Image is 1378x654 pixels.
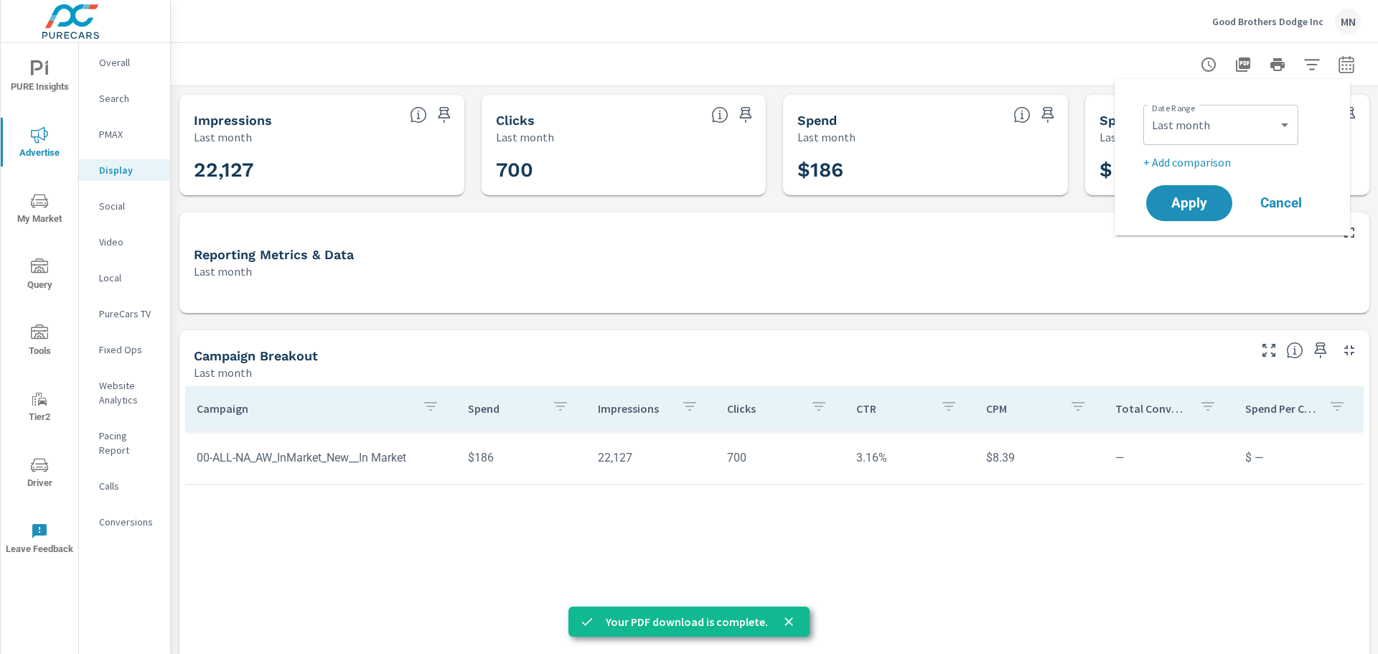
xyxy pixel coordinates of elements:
p: Last month [194,364,252,381]
div: Website Analytics [79,375,170,411]
span: Save this to your personalized report [734,103,757,126]
p: Campaign [197,401,411,416]
td: $186 [456,439,586,476]
h5: Clicks [496,113,535,128]
div: Conversions [79,511,170,533]
p: PureCars TV [99,307,159,321]
h3: $186 [797,158,1054,182]
td: 22,127 [586,439,716,476]
div: Overall [79,52,170,73]
p: + Add comparison [1143,154,1327,171]
div: Display [79,159,170,181]
p: Local [99,271,159,285]
div: MN [1335,9,1361,34]
td: 00-ALL-NA_AW_InMarket_New__In Market [185,439,456,476]
span: PURE Insights [5,60,74,95]
p: Fixed Ops [99,342,159,357]
p: Video [99,235,159,249]
p: Calls [99,479,159,493]
span: Cancel [1252,197,1310,210]
p: Last month [496,129,554,146]
h3: 22,127 [194,158,450,182]
p: PMAX [99,127,159,141]
span: Advertise [5,126,74,162]
div: Calls [79,475,170,497]
p: Your PDF download is complete. [606,613,768,630]
p: Good Brothers Dodge Inc [1212,15,1323,28]
p: Social [99,199,159,213]
p: Last month [194,263,252,280]
p: Pacing Report [99,429,159,457]
p: Spend [468,401,540,416]
button: Select Date Range [1332,50,1361,79]
span: The number of times an ad was shown on your behalf. [410,106,427,123]
td: 700 [716,439,845,476]
span: The amount of money spent on advertising during the period. [1013,106,1031,123]
div: Pacing Report [79,425,170,461]
div: PureCars TV [79,303,170,324]
p: Display [99,163,159,177]
p: CTR [856,401,928,416]
td: 3.16% [845,439,974,476]
h5: Impressions [194,113,272,128]
p: Website Analytics [99,378,159,407]
span: Leave Feedback [5,523,74,558]
button: Minimize Widget [1338,339,1361,362]
td: $8.39 [975,439,1104,476]
span: Query [5,258,74,294]
span: Save this to your personalized report [1309,339,1332,362]
h5: Reporting Metrics & Data [194,247,354,262]
div: Social [79,195,170,217]
td: $ — [1234,439,1363,476]
p: CPM [986,401,1058,416]
button: Make Fullscreen [1257,339,1280,362]
h3: $ — [1100,158,1356,182]
span: Save this to your personalized report [1036,103,1059,126]
div: Video [79,231,170,253]
div: nav menu [1,43,78,571]
span: Driver [5,457,74,492]
span: Save this to your personalized report [433,103,456,126]
span: Tier2 [5,391,74,426]
div: PMAX [79,123,170,145]
button: Print Report [1263,50,1292,79]
p: Overall [99,55,159,70]
p: Last month [797,129,856,146]
span: This is a summary of Display performance results by campaign. Each column can be sorted. [1286,342,1303,359]
button: close [779,612,798,631]
h3: 700 [496,158,752,182]
span: The number of times an ad was clicked by a consumer. [711,106,728,123]
h5: Spend Per Unit Sold [1100,113,1229,128]
button: Apply Filters [1298,50,1326,79]
p: Total Conversions [1115,401,1187,416]
p: Impressions [598,401,670,416]
p: Conversions [99,515,159,529]
h5: Spend [797,113,837,128]
div: Local [79,267,170,289]
span: My Market [5,192,74,228]
td: — [1104,439,1233,476]
span: Apply [1161,197,1218,210]
p: Spend Per Conversion [1245,401,1317,416]
div: Search [79,88,170,109]
p: Last month [194,129,252,146]
p: Last month [1100,129,1158,146]
h5: Campaign Breakout [194,348,318,363]
button: Cancel [1238,185,1324,221]
p: Search [99,91,159,106]
p: Clicks [727,401,799,416]
span: Tools [5,324,74,360]
div: Fixed Ops [79,339,170,360]
button: Apply [1146,185,1232,221]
